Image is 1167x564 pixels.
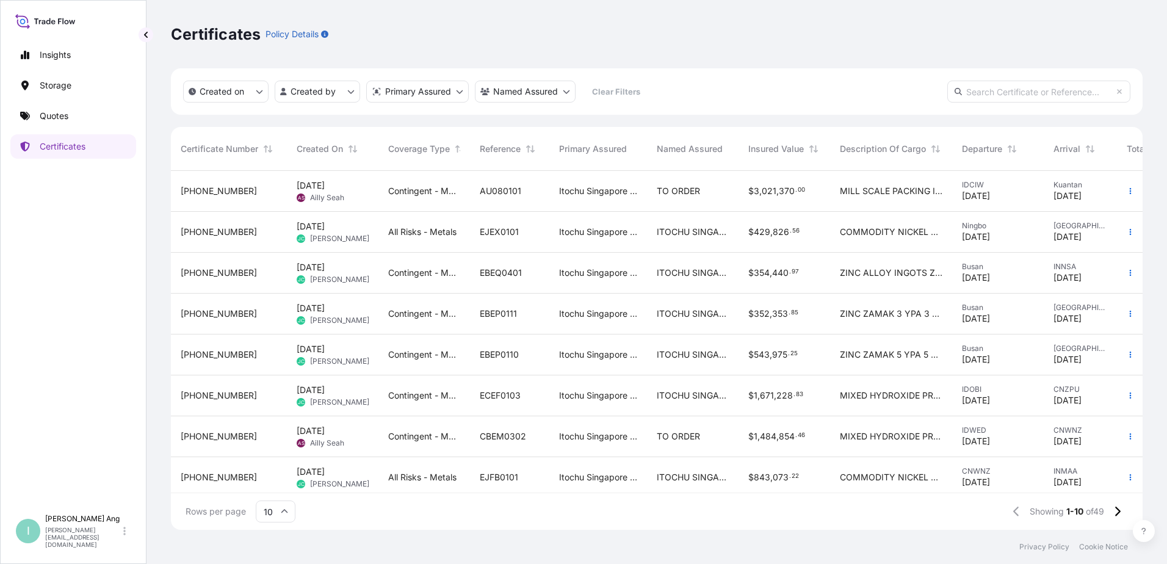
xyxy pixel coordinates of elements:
[789,474,791,479] span: .
[297,343,325,355] span: [DATE]
[559,143,627,155] span: Primary Assured
[298,192,305,204] span: AS
[962,425,1034,435] span: IDWED
[1053,143,1080,155] span: Arrival
[559,349,637,361] span: Itochu Singapore Pte Ltd
[962,221,1034,231] span: Ningbo
[480,226,519,238] span: EJEX0101
[962,313,990,325] span: [DATE]
[962,353,990,366] span: [DATE]
[840,471,942,483] span: COMMODITY NICKEL CATHODES GROSS WEIGHT 51 6482 MT NEW WEIGHT 51 4057 MT NO OF BUNDLES 34
[181,349,257,361] span: [PHONE_NUMBER]
[559,430,637,443] span: Itochu Singapore Pte Ltd
[366,81,469,103] button: distributor Filter options
[310,275,369,284] span: [PERSON_NAME]
[657,143,723,155] span: Named Assured
[748,391,754,400] span: $
[962,303,1034,313] span: Busan
[297,143,343,155] span: Created On
[10,134,136,159] a: Certificates
[1079,542,1128,552] p: Cookie Notice
[27,525,30,537] span: I
[748,187,754,195] span: $
[480,430,526,443] span: CBEM0302
[947,81,1130,103] input: Search Certificate or Reference...
[748,143,804,155] span: Insured Value
[757,391,760,400] span: ,
[1053,231,1082,243] span: [DATE]
[798,188,805,192] span: 00
[962,180,1034,190] span: IDCIW
[559,226,637,238] span: Itochu Singapore Pte Ltd
[266,28,319,40] p: Policy Details
[40,140,85,153] p: Certificates
[788,352,790,356] span: .
[1053,394,1082,407] span: [DATE]
[10,73,136,98] a: Storage
[475,81,576,103] button: cargoOwner Filter options
[962,385,1034,394] span: IDOBI
[770,309,772,318] span: ,
[45,526,121,548] p: [PERSON_NAME][EMAIL_ADDRESS][DOMAIN_NAME]
[181,185,257,197] span: [PHONE_NUMBER]
[795,433,797,438] span: .
[657,349,729,361] span: ITOCHU SINGAPORE PTE LTD
[792,474,799,479] span: 22
[789,311,790,315] span: .
[770,269,772,277] span: ,
[1053,180,1107,190] span: Kuantan
[480,471,518,483] span: EJFB0101
[297,302,325,314] span: [DATE]
[1053,385,1107,394] span: CNZPU
[1019,542,1069,552] a: Privacy Policy
[962,344,1034,353] span: Busan
[310,316,369,325] span: [PERSON_NAME]
[171,24,261,44] p: Certificates
[793,392,795,397] span: .
[776,187,779,195] span: ,
[1053,262,1107,272] span: INNSA
[559,308,637,320] span: Itochu Singapore Pte Ltd
[1030,505,1064,518] span: Showing
[962,262,1034,272] span: Busan
[298,478,305,490] span: JC
[748,350,754,359] span: $
[657,308,729,320] span: ITOCHU SINGAPORE PTE LTD
[806,142,821,156] button: Sort
[962,231,990,243] span: [DATE]
[1053,272,1082,284] span: [DATE]
[840,226,942,238] span: COMMODITY NICKEL CATHODES GROSS WEIGHT 25 7402 MT NEW WEIGHT 25 6196 MT NO OF BUNDLES 17
[779,432,795,441] span: 854
[298,396,305,408] span: JC
[1053,476,1082,488] span: [DATE]
[1053,435,1082,447] span: [DATE]
[298,355,305,367] span: JC
[45,514,121,524] p: [PERSON_NAME] Ang
[962,435,990,447] span: [DATE]
[770,473,773,482] span: ,
[928,142,943,156] button: Sort
[657,267,729,279] span: ITOCHU SINGAPORE PTE LTD
[310,356,369,366] span: [PERSON_NAME]
[798,433,805,438] span: 46
[310,193,344,203] span: Ailly Seah
[10,104,136,128] a: Quotes
[298,437,305,449] span: AS
[385,85,451,98] p: Primary Assured
[657,430,700,443] span: TO ORDER
[754,350,770,359] span: 543
[748,309,754,318] span: $
[754,391,757,400] span: 1
[1083,142,1097,156] button: Sort
[297,384,325,396] span: [DATE]
[770,350,772,359] span: ,
[291,85,336,98] p: Created by
[657,185,700,197] span: TO ORDER
[840,308,942,320] span: ZINC ZAMAK 3 YPA 3 Gross Weight 100 058 MTS Net Weight 100 038 MTS Number Of Bundles 100 Bundles
[559,267,637,279] span: Itochu Singapore Pte Ltd
[748,473,754,482] span: $
[297,261,325,273] span: [DATE]
[388,349,460,361] span: Contingent - Metals
[388,471,457,483] span: All Risks - Metals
